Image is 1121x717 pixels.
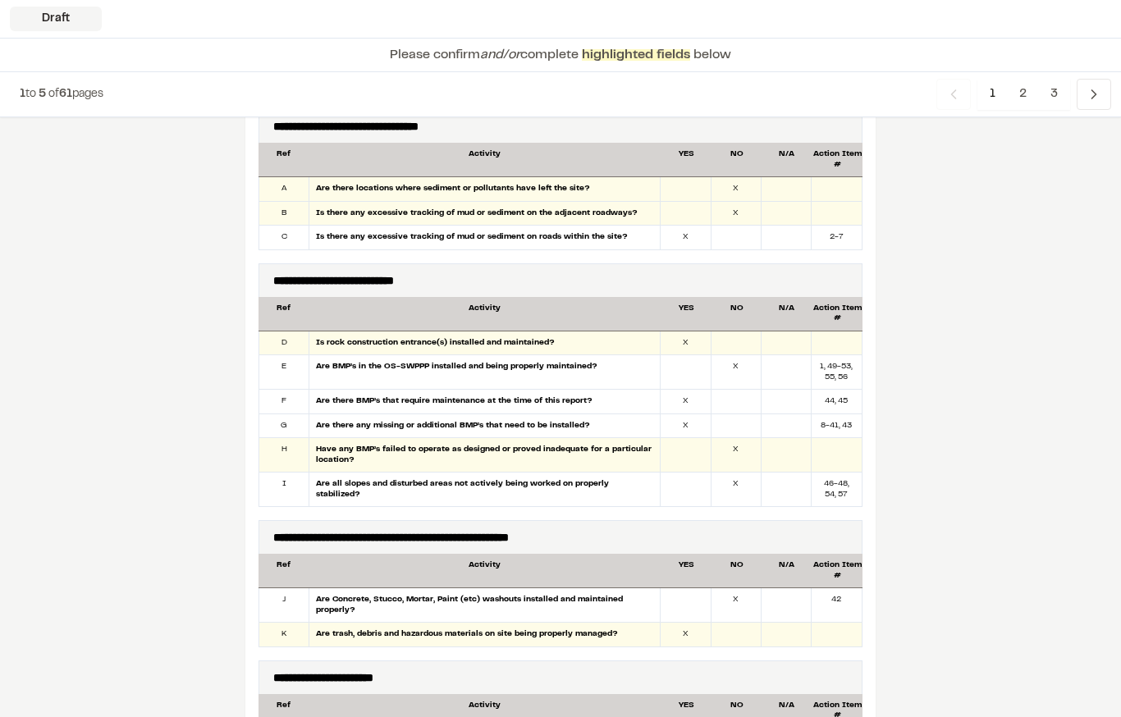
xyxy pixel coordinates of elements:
[661,623,711,647] div: X
[309,473,661,507] div: Are all slopes and disturbed areas not actively being worked on properly stabilized?
[812,561,862,582] div: Action Item #
[812,356,862,390] div: 1, 49-53, 55, 56
[711,178,762,202] div: X
[10,7,102,31] div: Draft
[309,226,661,250] div: Is there any excessive tracking of mud or sediment on roads within the site?
[309,178,661,202] div: Are there locations where sediment or pollutants have left the site?
[661,150,711,171] div: YES
[59,89,72,99] span: 61
[259,589,309,623] div: J
[812,589,862,623] div: 42
[309,203,661,226] div: Is there any excessive tracking of mud or sediment on the adjacent roadways?
[582,49,690,61] span: highlighted fields
[762,150,812,171] div: N/A
[812,226,862,250] div: 2-7
[711,356,762,390] div: X
[812,390,862,414] div: 44, 45
[39,89,46,99] span: 5
[259,356,309,390] div: E
[812,304,862,325] div: Action Item #
[309,623,661,647] div: Are trash, debris and hazardous materials on site being properly managed?
[309,415,661,439] div: Are there any missing or additional BMP’s that need to be installed?
[711,150,762,171] div: NO
[309,561,661,582] div: Activity
[812,473,862,507] div: 46-48, 54, 57
[762,561,812,582] div: N/A
[711,203,762,226] div: X
[711,589,762,623] div: X
[259,623,309,647] div: K
[259,439,309,473] div: H
[309,356,661,390] div: Are BMP’s in the OS-SWPPP installed and being properly maintained?
[259,226,309,250] div: C
[309,390,661,414] div: Are there BMP’s that require maintenance at the time of this report?
[480,49,520,61] span: and/or
[661,226,711,250] div: X
[812,150,862,171] div: Action Item #
[309,332,661,356] div: Is rock construction entrance(s) installed and maintained?
[661,390,711,414] div: X
[309,439,661,473] div: Have any BMP’s failed to operate as designed or proved inadequate for a particular location?
[1038,79,1070,110] span: 3
[936,79,1111,110] nav: Navigation
[20,85,103,103] p: to of pages
[661,561,711,582] div: YES
[309,589,661,623] div: Are Concrete, Stucco, Mortar, Paint (etc) washouts installed and maintained properly?
[309,150,661,171] div: Activity
[661,304,711,325] div: YES
[309,304,661,325] div: Activity
[259,332,309,356] div: D
[711,439,762,473] div: X
[762,304,812,325] div: N/A
[259,178,309,202] div: A
[259,150,309,171] div: Ref
[259,390,309,414] div: F
[259,561,309,582] div: Ref
[259,203,309,226] div: B
[259,304,309,325] div: Ref
[259,473,309,507] div: I
[20,89,25,99] span: 1
[711,561,762,582] div: NO
[390,45,731,65] p: Please confirm complete below
[977,79,1008,110] span: 1
[661,332,711,356] div: X
[711,473,762,507] div: X
[259,415,309,439] div: G
[711,304,762,325] div: NO
[1007,79,1039,110] span: 2
[812,415,862,439] div: 8-41, 43
[661,415,711,439] div: X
